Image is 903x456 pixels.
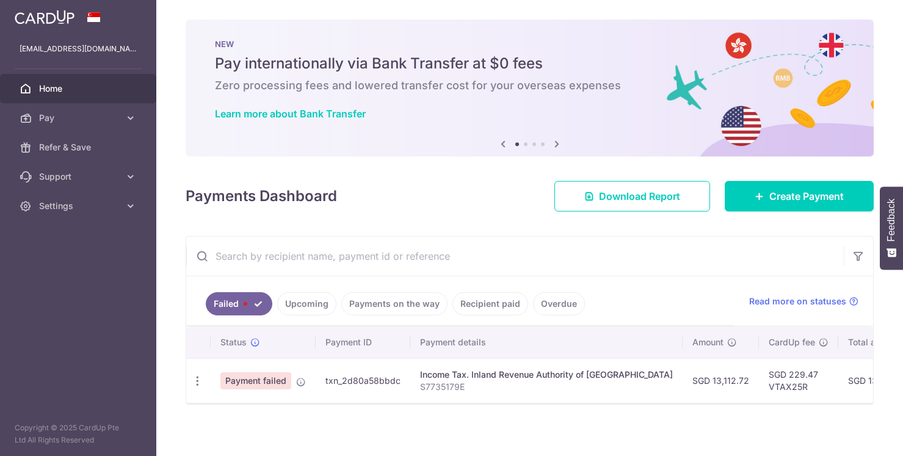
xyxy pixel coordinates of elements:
div: Income Tax. Inland Revenue Authority of [GEOGRAPHIC_DATA] [420,369,673,381]
input: Search by recipient name, payment id or reference [186,237,844,276]
span: Settings [39,200,120,212]
td: SGD 229.47 VTAX25R [759,358,838,403]
a: Learn more about Bank Transfer [215,108,366,120]
td: SGD 13,112.72 [683,358,759,403]
img: CardUp [15,10,74,24]
span: Total amt. [848,336,888,348]
a: Recipient paid [452,292,528,315]
a: Failed [206,292,272,315]
a: Create Payment [725,181,874,211]
span: Download Report [599,189,680,204]
h6: Zero processing fees and lowered transfer cost for your overseas expenses [215,78,844,93]
p: [EMAIL_ADDRESS][DOMAIN_NAME] [20,43,137,55]
th: Payment details [410,326,683,358]
h4: Payments Dashboard [186,185,337,207]
span: Support [39,171,120,183]
span: CardUp fee [769,336,815,348]
span: Status [220,336,247,348]
th: Payment ID [316,326,410,358]
span: Feedback [886,199,897,241]
span: Payment failed [220,372,291,389]
span: Help [28,9,53,20]
td: txn_2d80a58bbdc [316,358,410,403]
span: Create Payment [769,189,844,204]
span: Refer & Save [39,141,120,153]
h5: Pay internationally via Bank Transfer at $0 fees [215,54,844,73]
a: Overdue [533,292,585,315]
span: Amount [692,336,723,348]
a: Download Report [554,181,710,211]
span: Read more on statuses [749,295,846,307]
span: Home [39,83,120,95]
a: Payments on the way [341,292,448,315]
button: Feedback - Show survey [880,186,903,270]
p: S7735179E [420,381,673,393]
a: Upcoming [277,292,336,315]
p: NEW [215,39,844,49]
a: Read more on statuses [749,295,858,307]
span: Pay [39,112,120,124]
img: Bank transfer banner [186,20,874,156]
